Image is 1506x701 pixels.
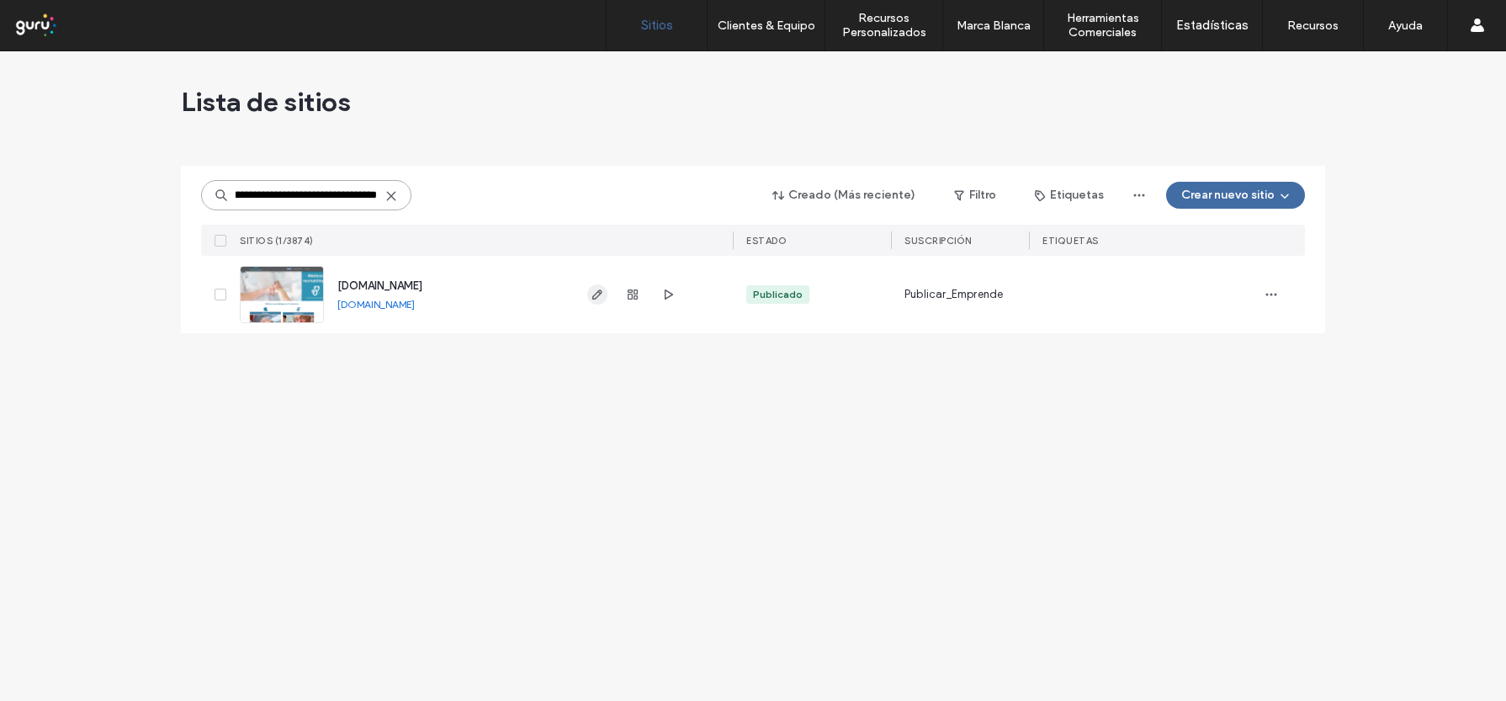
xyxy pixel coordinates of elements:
[758,182,931,209] button: Creado (Más reciente)
[1042,235,1099,247] span: ETIQUETAS
[957,19,1031,33] label: Marca Blanca
[1388,19,1423,33] label: Ayuda
[181,85,351,119] span: Lista de sitios
[718,19,815,33] label: Clientes & Equipo
[904,286,1003,303] span: Publicar_Emprende
[937,182,1013,209] button: Filtro
[825,11,942,40] label: Recursos Personalizados
[746,235,787,247] span: ESTADO
[1166,182,1305,209] button: Crear nuevo sitio
[337,279,422,292] a: [DOMAIN_NAME]
[1044,11,1161,40] label: Herramientas Comerciales
[1176,18,1249,33] label: Estadísticas
[904,235,972,247] span: Suscripción
[753,287,803,302] div: Publicado
[641,18,673,33] label: Sitios
[1287,19,1339,33] label: Recursos
[1020,182,1119,209] button: Etiquetas
[240,235,314,247] span: SITIOS (1/3874)
[37,12,83,27] span: Ayuda
[337,298,415,311] a: [DOMAIN_NAME]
